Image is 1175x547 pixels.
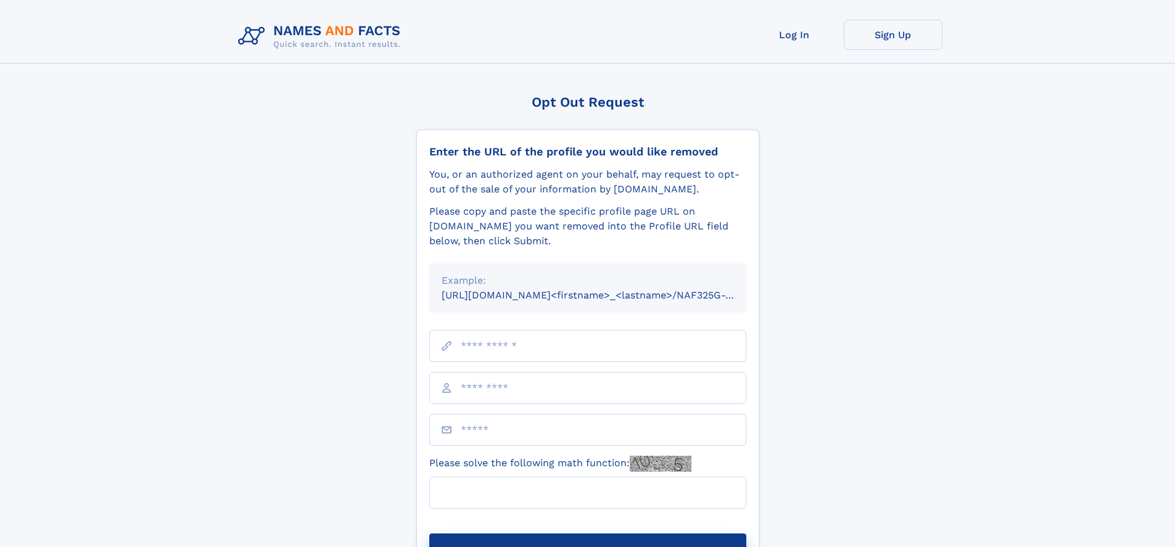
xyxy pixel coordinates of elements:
[429,204,746,249] div: Please copy and paste the specific profile page URL on [DOMAIN_NAME] you want removed into the Pr...
[416,94,759,110] div: Opt Out Request
[442,289,770,301] small: [URL][DOMAIN_NAME]<firstname>_<lastname>/NAF325G-xxxxxxxx
[429,145,746,158] div: Enter the URL of the profile you would like removed
[745,20,844,50] a: Log In
[844,20,942,50] a: Sign Up
[429,167,746,197] div: You, or an authorized agent on your behalf, may request to opt-out of the sale of your informatio...
[429,456,691,472] label: Please solve the following math function:
[442,273,734,288] div: Example:
[233,20,411,53] img: Logo Names and Facts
